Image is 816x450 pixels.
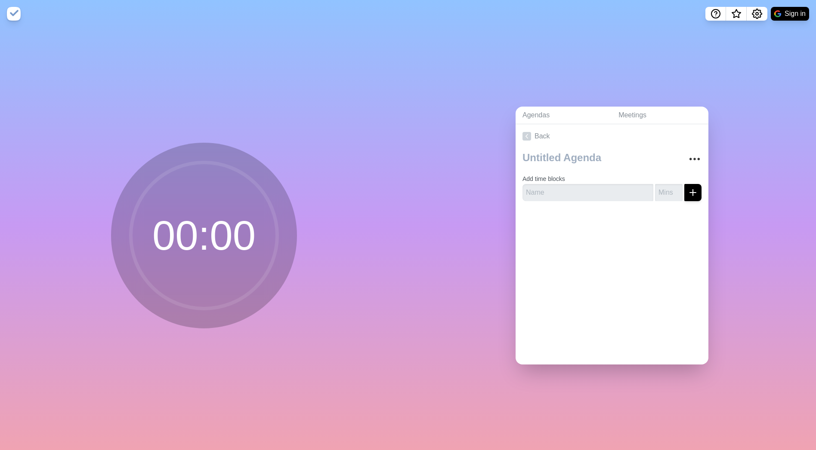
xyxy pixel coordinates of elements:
a: Meetings [612,107,708,124]
a: Agendas [516,107,612,124]
label: Add time blocks [522,175,565,182]
button: Settings [747,7,767,21]
button: What’s new [726,7,747,21]
img: timeblocks logo [7,7,21,21]
a: Back [516,124,708,148]
button: Help [705,7,726,21]
input: Mins [655,184,683,201]
button: More [686,150,703,168]
button: Sign in [771,7,809,21]
input: Name [522,184,653,201]
img: google logo [774,10,781,17]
